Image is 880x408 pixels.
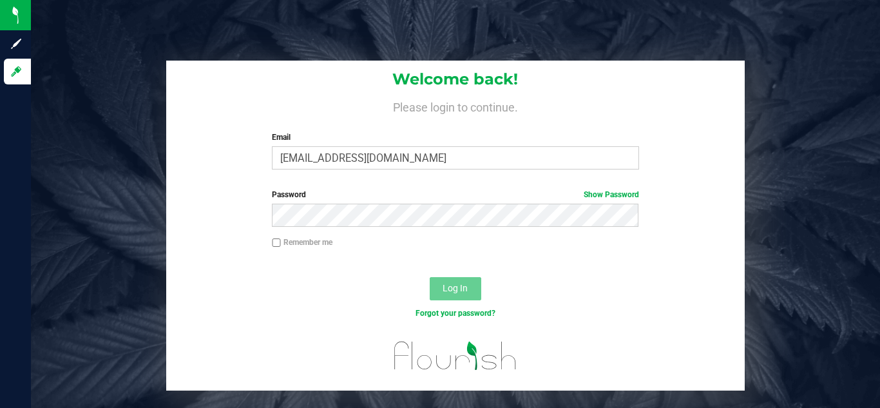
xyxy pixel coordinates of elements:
[272,237,332,248] label: Remember me
[10,37,23,50] inline-svg: Sign up
[416,309,495,318] a: Forgot your password?
[383,333,528,379] img: flourish_logo.svg
[166,71,745,88] h1: Welcome back!
[10,65,23,78] inline-svg: Log in
[272,238,281,248] input: Remember me
[430,277,481,300] button: Log In
[272,190,306,199] span: Password
[272,131,638,143] label: Email
[443,283,468,293] span: Log In
[166,98,745,113] h4: Please login to continue.
[584,190,639,199] a: Show Password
